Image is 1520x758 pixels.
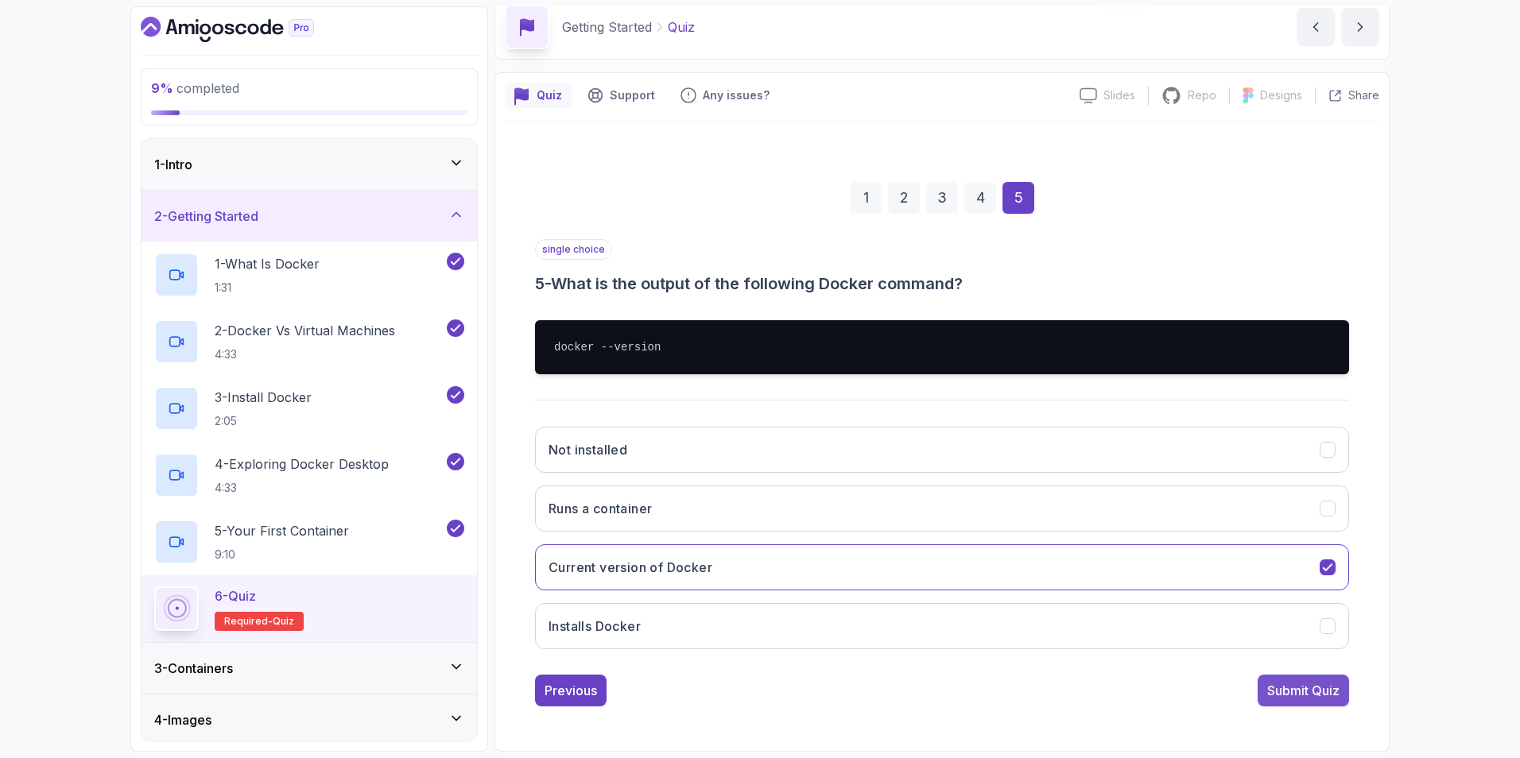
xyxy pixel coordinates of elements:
p: Slides [1103,87,1135,103]
button: Feedback button [671,83,779,108]
h3: 3 - Containers [154,659,233,678]
button: 3-Containers [142,643,477,694]
p: Any issues? [703,87,770,103]
div: 4 [964,182,996,214]
button: Share [1315,87,1379,103]
button: 5-Your First Container9:10 [154,520,464,564]
button: 6-QuizRequired-quiz [154,586,464,631]
p: Quiz [537,87,562,103]
button: Runs a container [535,485,1349,532]
div: 2 [888,182,920,214]
button: Submit Quiz [1258,675,1349,706]
p: Share [1348,87,1379,103]
button: 3-Install Docker2:05 [154,386,464,431]
div: 1 [850,182,882,214]
h3: 5 - What is the output of the following Docker command? [535,273,1349,295]
div: Previous [545,681,597,700]
p: 4 - Exploring Docker Desktop [215,454,389,474]
span: completed [151,80,239,96]
h3: 2 - Getting Started [154,207,258,226]
h3: Current version of Docker [549,558,712,577]
p: single choice [535,239,612,260]
div: Submit Quiz [1267,681,1340,700]
button: 1-Intro [142,139,477,190]
button: Previous [535,675,607,706]
p: Repo [1188,87,1216,103]
p: Getting Started [562,17,652,37]
button: Current version of Docker [535,544,1349,590]
p: 3 - Install Docker [215,388,312,407]
span: Required- [224,615,273,628]
p: 2:05 [215,413,312,429]
button: quiz button [505,83,572,108]
span: 9 % [151,80,173,96]
h3: Not installed [549,440,627,459]
h3: Installs Docker [549,617,641,636]
a: Dashboard [141,17,351,42]
div: 3 [926,182,958,214]
p: 9:10 [215,547,349,563]
div: 5 [1002,182,1034,214]
button: 4-Images [142,694,477,745]
p: 4:33 [215,480,389,496]
button: next content [1341,8,1379,46]
p: 1:31 [215,280,320,296]
span: quiz [273,615,294,628]
p: Designs [1260,87,1302,103]
h3: 4 - Images [154,710,211,729]
button: 1-What Is Docker1:31 [154,253,464,297]
button: Installs Docker [535,603,1349,649]
button: 2-Getting Started [142,191,477,242]
p: Quiz [668,17,695,37]
button: Not installed [535,427,1349,473]
p: 6 - Quiz [215,586,256,605]
button: 2-Docker vs Virtual Machines4:33 [154,319,464,364]
button: Support button [578,83,665,108]
h3: 1 - Intro [154,155,192,174]
button: 4-Exploring Docker Desktop4:33 [154,453,464,497]
p: Support [610,87,655,103]
button: previous content [1297,8,1335,46]
p: 4:33 [215,346,395,362]
pre: docker --version [535,320,1349,374]
p: 1 - What Is Docker [215,254,320,273]
p: 5 - Your First Container [215,521,349,540]
h3: Runs a container [549,499,652,518]
p: 2 - Docker vs Virtual Machines [215,321,395,340]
